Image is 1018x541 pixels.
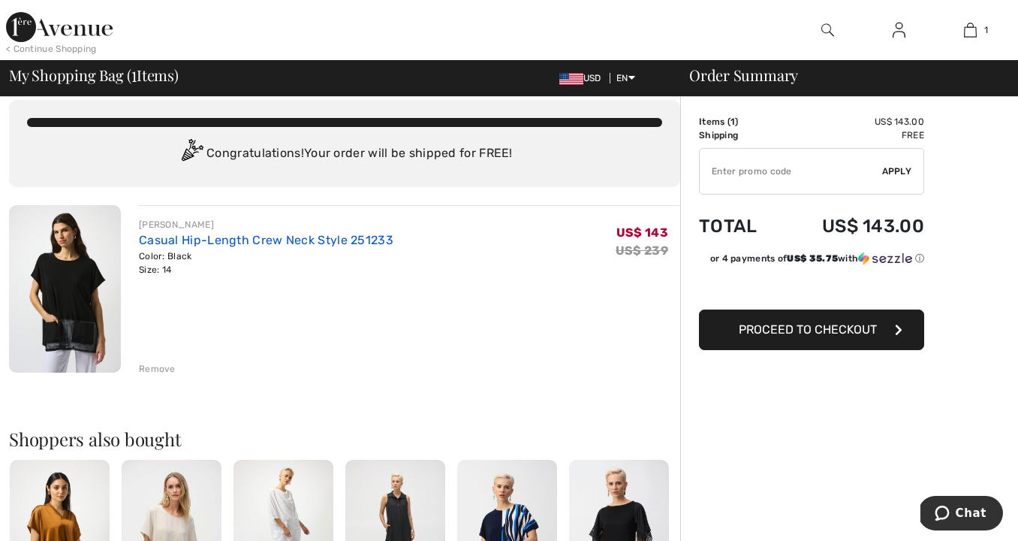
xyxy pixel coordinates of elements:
[131,64,137,83] span: 1
[6,42,97,56] div: < Continue Shopping
[935,21,1005,39] a: 1
[139,249,393,277] div: Color: Black Size: 14
[858,252,912,265] img: Sezzle
[781,201,924,252] td: US$ 143.00
[710,252,924,265] div: or 4 payments of with
[739,322,877,337] span: Proceed to Checkout
[559,73,583,85] img: US Dollar
[699,115,781,128] td: Items ( )
[700,149,882,194] input: Promo code
[730,116,735,127] span: 1
[616,225,668,240] span: US$ 143
[559,73,607,83] span: USD
[9,430,680,448] h2: Shoppers also bought
[821,21,834,39] img: search the website
[9,68,179,83] span: My Shopping Bag ( Items)
[176,139,206,169] img: Congratulation2.svg
[139,218,393,231] div: [PERSON_NAME]
[781,128,924,142] td: Free
[9,205,121,373] img: Casual Hip-Length Crew Neck Style 251233
[699,252,924,270] div: or 4 payments ofUS$ 35.75withSezzle Click to learn more about Sezzle
[139,362,176,376] div: Remove
[699,201,781,252] td: Total
[139,233,393,247] a: Casual Hip-Length Crew Neck Style 251233
[920,496,1003,533] iframe: Opens a widget where you can chat to one of our agents
[781,115,924,128] td: US$ 143.00
[699,310,924,350] button: Proceed to Checkout
[671,68,1009,83] div: Order Summary
[882,165,912,178] span: Apply
[964,21,977,39] img: My Bag
[616,73,635,83] span: EN
[699,270,924,304] iframe: PayPal-paypal
[27,139,662,169] div: Congratulations! Your order will be shipped for FREE!
[893,21,905,39] img: My Info
[6,12,113,42] img: 1ère Avenue
[984,23,988,37] span: 1
[699,128,781,142] td: Shipping
[616,243,668,258] s: US$ 239
[881,21,917,40] a: Sign In
[787,253,838,264] span: US$ 35.75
